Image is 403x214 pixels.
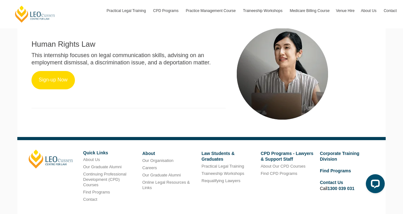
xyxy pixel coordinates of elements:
[320,151,359,162] a: Corporate Training Division
[142,165,157,170] a: Careers
[201,171,244,176] a: Traineeship Workshops
[150,2,183,20] a: CPD Programs
[83,190,110,194] a: Find Programs
[83,164,122,169] a: Our Graduate Alumni
[201,178,241,183] a: Requalifying Lawyers
[31,40,226,48] h2: Human Rights Law
[320,180,343,185] a: Contact Us
[333,2,358,20] a: Venue Hire
[201,164,244,169] a: Practical Legal Training
[381,2,400,20] a: Contact
[142,173,181,177] a: Our Graduate Alumni
[104,2,150,20] a: Practical Legal Training
[183,2,240,20] a: Practice Management Course
[83,157,100,162] a: About Us
[31,52,226,67] p: This internship focuses on legal communication skills, advising on an employment dismissal, a dis...
[29,150,73,169] a: [PERSON_NAME]
[261,164,305,169] a: About Our CPD Courses
[358,2,380,20] a: About Us
[240,2,287,20] a: Traineeship Workshops
[361,172,387,198] iframe: LiveChat chat widget
[83,151,138,155] h6: Quick Links
[320,179,374,192] li: Call
[83,197,97,202] a: Contact
[201,151,235,162] a: Law Students & Graduates
[261,171,297,176] a: Find CPD Programs
[287,2,333,20] a: Medicare Billing Course
[14,5,56,23] a: [PERSON_NAME] Centre for Law
[31,71,75,89] a: Sign-up Now
[320,168,351,173] a: Find Programs
[142,151,155,156] a: About
[327,186,355,191] a: 1300 039 031
[142,180,190,190] a: Online Legal Resources & Links
[261,151,313,162] a: CPD Programs - Lawyers & Support Staff
[142,158,173,163] a: Our Organisation
[83,172,126,187] a: Continuing Professional Development (CPD) Courses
